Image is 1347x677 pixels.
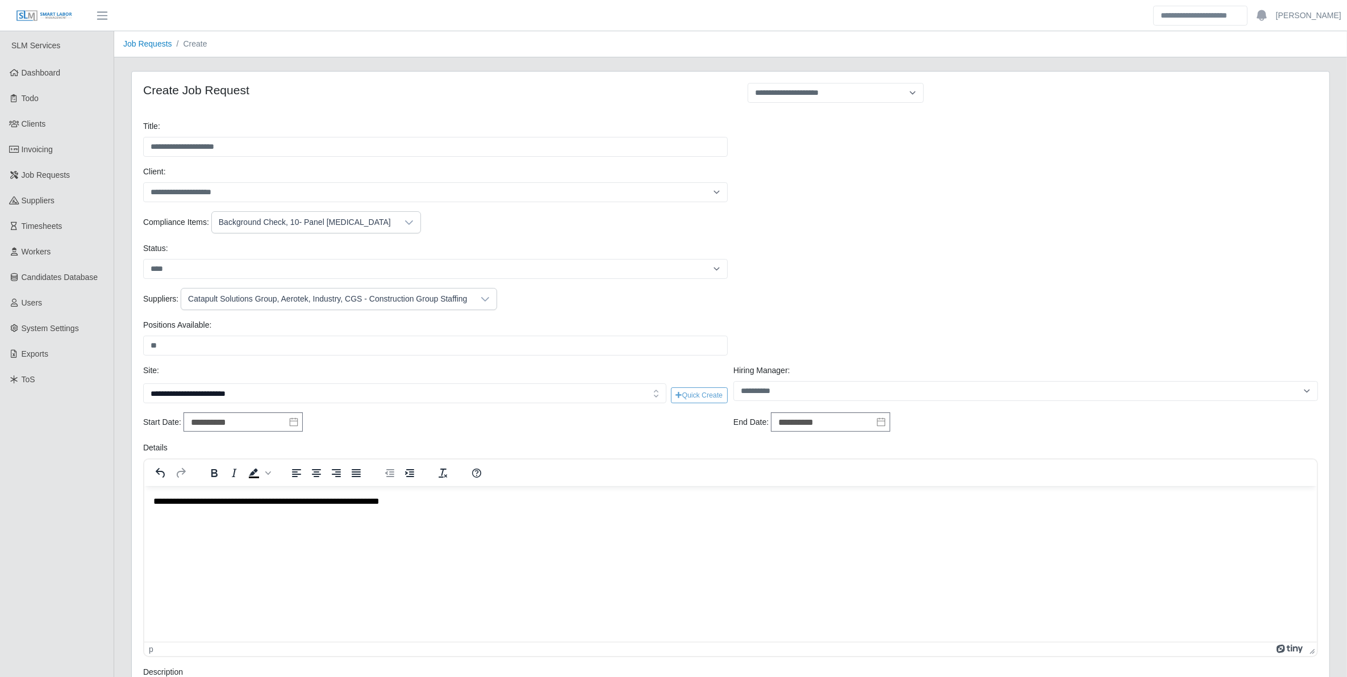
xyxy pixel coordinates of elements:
label: Site: [143,365,159,377]
button: Help [467,465,486,481]
span: SLM Services [11,41,60,50]
li: Create [172,38,207,50]
input: Search [1153,6,1248,26]
iframe: Rich Text Area [144,486,1317,642]
button: Bold [205,465,224,481]
span: Workers [22,247,51,256]
button: Align right [327,465,346,481]
label: End Date: [733,416,769,428]
a: [PERSON_NAME] [1276,10,1341,22]
span: System Settings [22,324,79,333]
label: Status: [143,243,168,254]
label: Suppliers: [143,293,178,305]
a: Job Requests [123,39,172,48]
body: Rich Text Area. Press ALT-0 for help. [9,9,1163,35]
button: Justify [347,465,366,481]
span: Invoicing [22,145,53,154]
button: Italic [224,465,244,481]
button: Redo [171,465,190,481]
button: Clear formatting [433,465,453,481]
div: p [149,645,153,654]
button: Increase indent [400,465,419,481]
div: Press the Up and Down arrow keys to resize the editor. [1305,642,1317,656]
button: Align center [307,465,326,481]
label: Start Date: [143,416,181,428]
button: Quick Create [671,387,728,403]
label: Positions Available: [143,319,211,331]
div: Background Check, 10- Panel [MEDICAL_DATA] [212,212,398,233]
span: Users [22,298,43,307]
button: Undo [151,465,170,481]
div: Background color Black [244,465,273,481]
span: Job Requests [22,170,70,179]
span: Exports [22,349,48,358]
a: Powered by Tiny [1277,645,1305,654]
span: Suppliers [22,196,55,205]
label: Details [143,442,168,454]
h4: Create Job Request [143,83,722,97]
button: Decrease indent [380,465,399,481]
label: Client: [143,166,166,178]
button: Align left [287,465,306,481]
span: Dashboard [22,68,61,77]
span: Candidates Database [22,273,98,282]
label: Compliance Items: [143,216,209,228]
span: Todo [22,94,39,103]
div: Catapult Solutions Group, Aerotek, Industry, CGS - Construction Group Staffing [181,289,474,310]
span: Timesheets [22,222,62,231]
label: Title: [143,120,160,132]
label: Hiring Manager: [733,365,790,377]
img: SLM Logo [16,10,73,22]
span: Clients [22,119,46,128]
span: ToS [22,375,35,384]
